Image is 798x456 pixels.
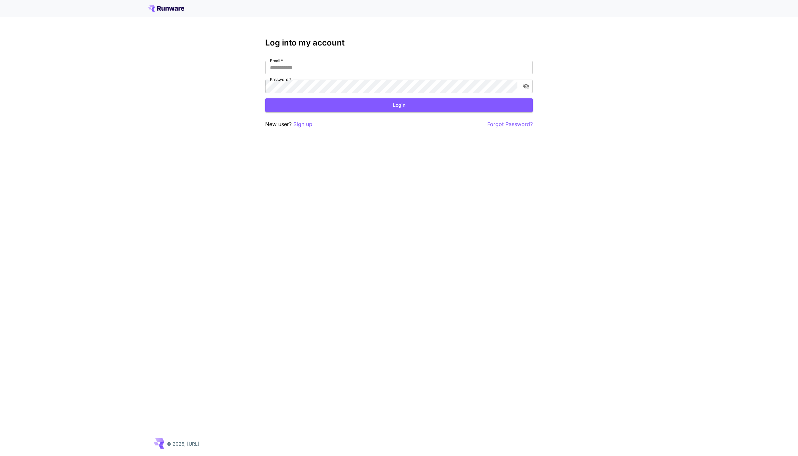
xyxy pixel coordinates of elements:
p: © 2025, [URL] [167,440,199,447]
button: toggle password visibility [520,80,532,92]
label: Password [270,77,291,82]
label: Email [270,58,283,64]
button: Login [265,98,533,112]
button: Sign up [293,120,312,128]
button: Forgot Password? [487,120,533,128]
p: New user? [265,120,312,128]
h3: Log into my account [265,38,533,48]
